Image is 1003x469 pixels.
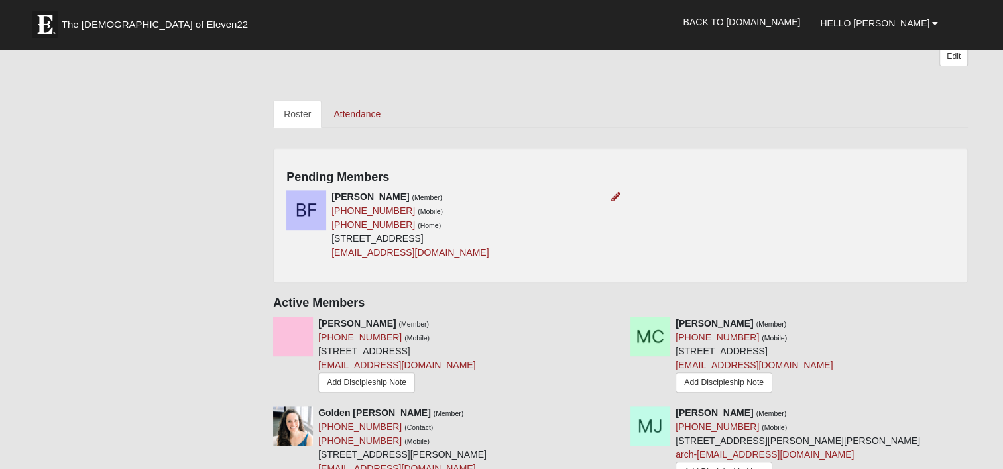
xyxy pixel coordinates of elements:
[676,407,753,418] strong: [PERSON_NAME]
[331,247,489,258] a: [EMAIL_ADDRESS][DOMAIN_NAME]
[399,320,430,328] small: (Member)
[418,207,443,215] small: (Mobile)
[318,421,402,432] a: [PHONE_NUMBER]
[331,219,415,230] a: [PHONE_NUMBER]
[32,11,58,38] img: Eleven22 logo
[62,18,248,31] span: The [DEMOGRAPHIC_DATA] of Eleven22
[939,47,968,66] a: Edit
[331,191,409,202] strong: [PERSON_NAME]
[318,318,396,329] strong: [PERSON_NAME]
[676,317,833,396] div: [STREET_ADDRESS]
[318,372,415,393] a: Add Discipleship Note
[404,334,430,342] small: (Mobile)
[756,409,787,417] small: (Member)
[318,332,402,342] a: [PHONE_NUMBER]
[331,205,415,216] a: [PHONE_NUMBER]
[676,372,772,393] a: Add Discipleship Note
[673,5,810,38] a: Back to [DOMAIN_NAME]
[318,360,475,370] a: [EMAIL_ADDRESS][DOMAIN_NAME]
[404,437,430,445] small: (Mobile)
[273,296,968,311] h4: Active Members
[676,421,759,432] a: [PHONE_NUMBER]
[331,190,489,260] div: [STREET_ADDRESS]
[318,435,402,446] a: [PHONE_NUMBER]
[810,7,948,40] a: Hello [PERSON_NAME]
[762,423,787,431] small: (Mobile)
[286,170,955,185] h4: Pending Members
[404,423,433,431] small: (Contact)
[762,334,787,342] small: (Mobile)
[318,317,475,396] div: [STREET_ADDRESS]
[323,100,391,128] a: Attendance
[820,18,929,28] span: Hello [PERSON_NAME]
[676,360,833,370] a: [EMAIL_ADDRESS][DOMAIN_NAME]
[676,332,759,342] a: [PHONE_NUMBER]
[273,100,322,128] a: Roster
[676,318,753,329] strong: [PERSON_NAME]
[756,320,787,328] small: (Member)
[318,407,431,418] strong: Golden [PERSON_NAME]
[434,409,464,417] small: (Member)
[418,221,441,229] small: (Home)
[412,193,443,201] small: (Member)
[25,5,290,38] a: The [DEMOGRAPHIC_DATA] of Eleven22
